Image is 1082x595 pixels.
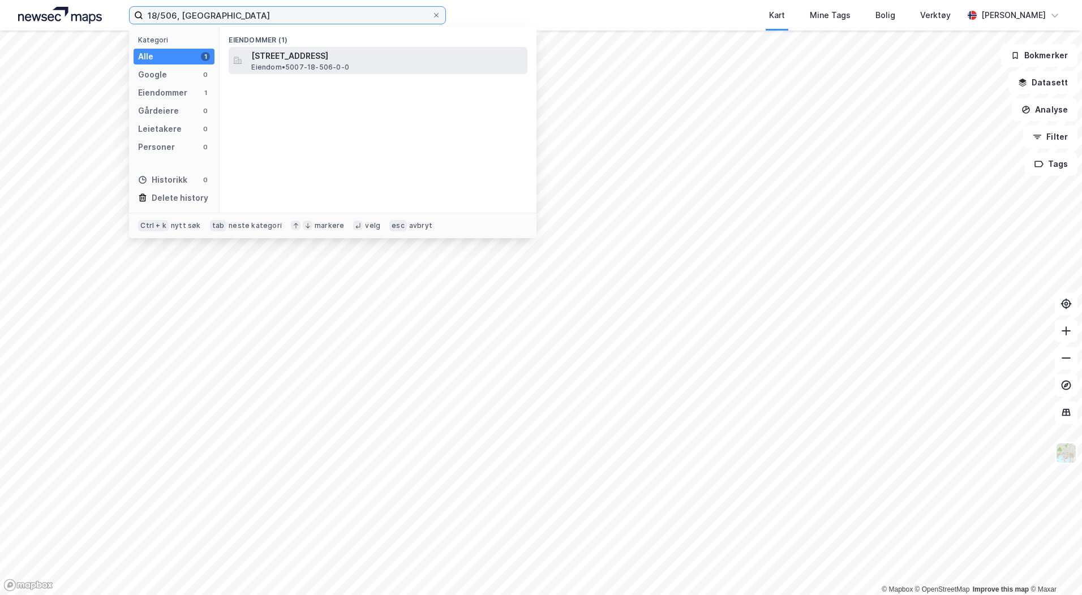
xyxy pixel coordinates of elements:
button: Tags [1025,153,1077,175]
div: neste kategori [229,221,282,230]
span: [STREET_ADDRESS] [251,49,523,63]
button: Filter [1023,126,1077,148]
div: Google [138,68,167,81]
div: Bolig [875,8,895,22]
button: Analyse [1012,98,1077,121]
div: Alle [138,50,153,63]
div: Mine Tags [810,8,851,22]
div: markere [315,221,344,230]
div: Leietakere [138,122,182,136]
div: Delete history [152,191,208,205]
a: Improve this map [973,585,1029,593]
div: Gårdeiere [138,104,179,118]
div: esc [389,220,407,231]
button: Bokmerker [1001,44,1077,67]
div: Kontrollprogram for chat [1025,541,1082,595]
div: Eiendommer [138,86,187,100]
button: Datasett [1008,71,1077,94]
div: Ctrl + k [138,220,169,231]
div: Personer [138,140,175,154]
a: Mapbox homepage [3,579,53,592]
iframe: Chat Widget [1025,541,1082,595]
div: tab [210,220,227,231]
div: 0 [201,175,210,184]
div: Kart [769,8,785,22]
a: OpenStreetMap [915,585,970,593]
input: Søk på adresse, matrikkel, gårdeiere, leietakere eller personer [143,7,432,24]
div: Eiendommer (1) [220,27,536,47]
div: 0 [201,143,210,152]
div: 0 [201,70,210,79]
div: 0 [201,106,210,115]
div: Kategori [138,36,214,44]
div: [PERSON_NAME] [981,8,1046,22]
div: Historikk [138,173,187,187]
div: Verktøy [920,8,951,22]
span: Eiendom • 5007-18-506-0-0 [251,63,349,72]
div: 1 [201,52,210,61]
div: velg [365,221,380,230]
div: 0 [201,124,210,133]
img: logo.a4113a55bc3d86da70a041830d287a7e.svg [18,7,102,24]
div: nytt søk [171,221,201,230]
div: 1 [201,88,210,97]
div: avbryt [409,221,432,230]
a: Mapbox [882,585,913,593]
img: Z [1055,442,1077,464]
